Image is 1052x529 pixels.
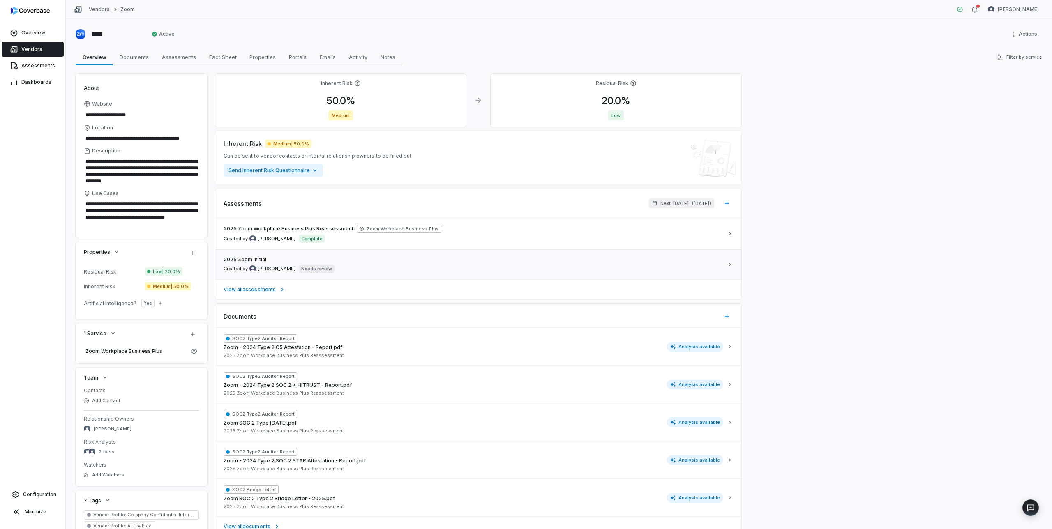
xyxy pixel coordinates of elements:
[2,42,64,57] a: Vendors
[92,101,112,107] span: Website
[224,344,342,351] span: Zoom - 2024 Type 2 C5 Attestation - Report.pdf
[224,312,256,321] span: Documents
[224,448,297,456] span: SOC2 Type2 Auditor Report
[983,3,1044,16] button: Mike Phillips avatar[PERSON_NAME]
[994,50,1045,64] button: Filter by service
[84,329,106,337] span: 1 Service
[224,153,411,159] span: Can be sent to vendor contacts or internal relationship owners to be filled out
[206,52,240,62] span: Fact Sheet
[320,95,362,107] span: 50.0 %
[84,439,199,445] dt: Risk Analysts
[224,382,352,389] span: Zoom - 2024 Type 2 SOC 2 + HITRUST - Report.pdf
[116,52,152,62] span: Documents
[25,508,46,515] span: Minimize
[258,236,295,242] span: [PERSON_NAME]
[596,80,628,87] h4: Residual Risk
[21,30,45,36] span: Overview
[89,6,110,13] a: Vendors
[246,52,279,62] span: Properties
[23,491,56,498] span: Configuration
[81,393,123,408] button: Add Contact
[92,124,113,131] span: Location
[215,249,741,279] a: 2025 Zoom InitialCreated by Mike Phillips avatar[PERSON_NAME]Needs review
[215,328,741,365] button: SOC2 Type2 Auditor ReportZoom - 2024 Type 2 C5 Attestation - Report.pdf2025 Zoom Workplace Busine...
[224,504,344,510] span: 2025 Zoom Workplace Business Plus Reassessment
[126,523,151,529] span: AI Enabled
[224,420,297,426] span: Zoom SOC 2 Type [DATE].pdf
[692,200,711,207] span: ( [DATE] )
[92,147,120,154] span: Description
[84,248,110,255] span: Properties
[144,300,152,306] span: Yes
[224,485,279,494] span: SOC2 Bridge Letter
[224,256,266,263] span: 2025 Zoom Initial
[265,140,311,148] span: Medium | 50.0%
[215,218,741,249] a: 2025 Zoom Workplace Business Plus ReassessmentZoom Workplace Business PlusCreated by Mike Phillip...
[224,458,366,464] span: Zoom - 2024 Type 2 SOC 2 STAR Attestation - Report.pdf
[84,198,199,230] textarea: Use Cases
[21,62,55,69] span: Assessments
[89,448,95,455] img: Mike Phillips avatar
[3,504,62,520] button: Minimize
[215,441,741,478] button: SOC2 Type2 Auditor ReportZoom - 2024 Type 2 SOC 2 STAR Attestation - Report.pdf2025 Zoom Workplac...
[224,225,353,232] span: 2025 Zoom Workplace Business Plus Reassessment
[224,164,323,177] button: Send Inherent Risk Questionnaire
[81,244,122,259] button: Properties
[660,200,689,207] span: Next: [DATE]
[145,267,182,276] span: Low | 20.0%
[21,79,51,85] span: Dashboards
[93,523,126,529] span: Vendor Profile :
[85,348,186,354] span: Zoom Workplace Business Plus
[92,190,119,197] span: Use Cases
[215,478,741,516] button: SOC2 Bridge LetterZoom SOC 2 Type 2 Bridge Letter - 2025.pdf2025 Zoom Workplace Business Plus Rea...
[145,282,191,290] span: Medium | 50.0%
[1008,28,1042,40] button: More actions
[11,7,50,15] img: logo-D7KZi-bG.svg
[301,265,332,272] p: Needs review
[346,52,371,62] span: Activity
[84,84,99,92] span: About
[321,80,353,87] h4: Inherent Risk
[328,110,353,120] span: Medium
[258,266,295,272] span: [PERSON_NAME]
[84,109,185,121] input: Website
[120,6,135,13] a: Zoom
[84,448,90,455] img: Mike Lewis avatar
[152,31,175,37] span: Active
[224,334,297,343] span: SOC2 Type2 Auditor Report
[608,110,624,120] span: Low
[84,300,138,306] div: Artificial Intelligence?
[2,25,64,40] a: Overview
[84,374,98,381] span: Team
[81,326,119,340] button: 1 Service
[84,269,138,275] div: Residual Risk
[667,417,724,427] span: Analysis available
[998,6,1039,13] span: [PERSON_NAME]
[84,416,199,422] dt: Relationship Owners
[92,472,124,478] span: Add Watchers
[377,52,399,62] span: Notes
[224,286,276,293] span: View all assessments
[224,352,344,359] span: 2025 Zoom Workplace Business Plus Reassessment
[316,52,339,62] span: Emails
[224,390,344,396] span: 2025 Zoom Workplace Business Plus Reassessment
[224,199,262,208] span: Assessments
[159,52,199,62] span: Assessments
[649,198,714,208] button: Next: [DATE]([DATE])
[99,449,115,455] span: 2 users
[667,342,724,352] span: Analysis available
[84,462,199,468] dt: Watchers
[2,58,64,73] a: Assessments
[286,52,310,62] span: Portals
[84,283,141,290] div: Inherent Risk
[21,46,42,53] span: Vendors
[94,426,131,432] span: [PERSON_NAME]
[595,95,637,107] span: 20.0 %
[249,265,256,272] img: Mike Phillips avatar
[84,156,199,187] textarea: Description
[79,52,110,62] span: Overview
[126,512,205,517] span: Company Confidential Information
[224,410,297,418] span: SOC2 Type2 Auditor Report
[215,279,741,299] a: View allassessments
[224,265,295,272] span: Created by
